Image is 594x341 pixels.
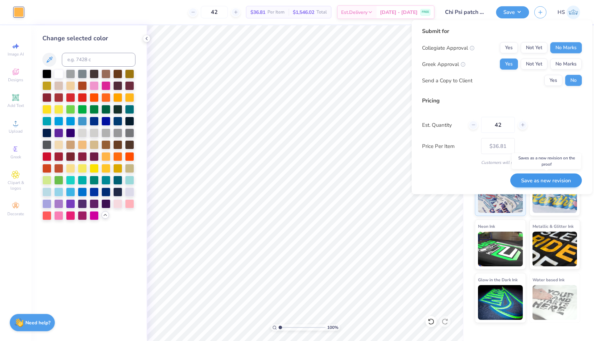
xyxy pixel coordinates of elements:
span: Est. Delivery [341,9,368,16]
span: 100 % [327,324,338,331]
button: Save [496,6,529,18]
span: Image AI [8,51,24,57]
span: Upload [9,128,23,134]
button: Yes [500,59,518,70]
input: Untitled Design [440,5,491,19]
button: Yes [500,42,518,53]
button: No Marks [550,59,582,70]
span: Designs [8,77,23,83]
span: [DATE] - [DATE] [380,9,418,16]
input: – – [201,6,228,18]
span: FREE [422,10,429,15]
span: $1,546.02 [293,9,314,16]
div: Greek Approval [422,60,465,68]
label: Est. Quantity [422,121,463,129]
span: Total [316,9,327,16]
span: Decorate [7,211,24,217]
span: HS [558,8,565,16]
img: Metallic & Glitter Ink [533,232,577,266]
span: Water based Ink [533,276,564,283]
button: Not Yet [521,59,547,70]
span: Per Item [267,9,284,16]
div: Send a Copy to Client [422,76,472,84]
img: Hailey Stephens [567,6,580,19]
button: Save as new revision [510,173,582,188]
strong: Need help? [25,319,50,326]
div: Customers will see this price on HQ. [422,159,582,166]
div: Change selected color [42,34,135,43]
span: Glow in the Dark Ink [478,276,518,283]
div: Pricing [422,97,582,105]
input: – – [481,117,515,133]
button: Yes [544,75,562,86]
button: No [565,75,582,86]
div: Saves as a new revision on the proof [512,153,581,169]
span: Add Text [7,103,24,108]
img: Water based Ink [533,285,577,320]
img: Standard [478,178,523,213]
a: HS [558,6,580,19]
button: No Marks [550,42,582,53]
span: Greek [10,154,21,160]
span: Clipart & logos [3,180,28,191]
div: Collegiate Approval [422,44,475,52]
span: $36.81 [250,9,265,16]
img: Neon Ink [478,232,523,266]
button: Not Yet [521,42,547,53]
input: e.g. 7428 c [62,53,135,67]
span: Neon Ink [478,223,495,230]
div: Submit for [422,27,582,35]
img: Glow in the Dark Ink [478,285,523,320]
label: Price Per Item [422,142,476,150]
img: Puff Ink [533,178,577,213]
span: Metallic & Glitter Ink [533,223,574,230]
